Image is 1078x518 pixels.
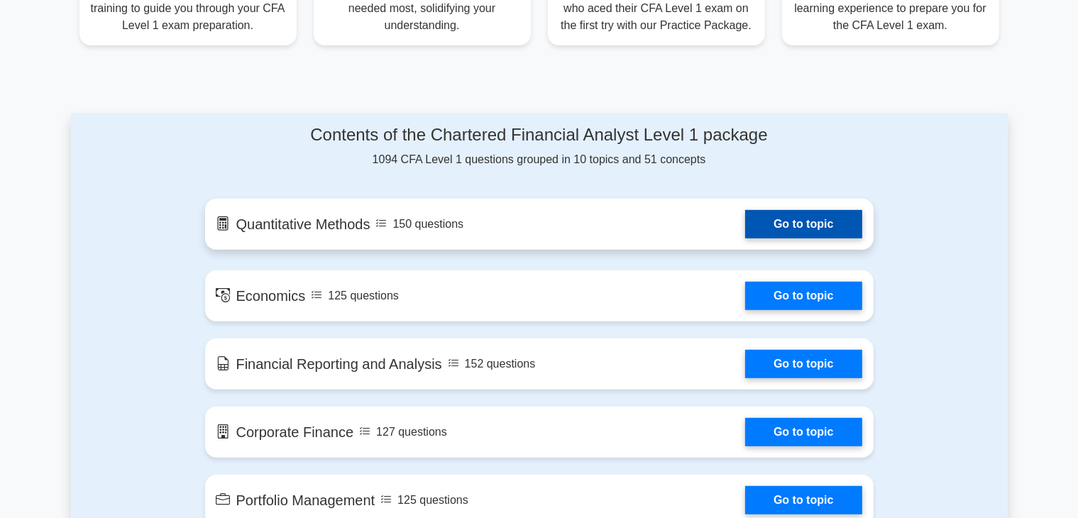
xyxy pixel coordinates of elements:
[205,125,874,145] h4: Contents of the Chartered Financial Analyst Level 1 package
[745,486,862,514] a: Go to topic
[205,125,874,168] div: 1094 CFA Level 1 questions grouped in 10 topics and 51 concepts
[745,350,862,378] a: Go to topic
[745,418,862,446] a: Go to topic
[745,210,862,238] a: Go to topic
[745,282,862,310] a: Go to topic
